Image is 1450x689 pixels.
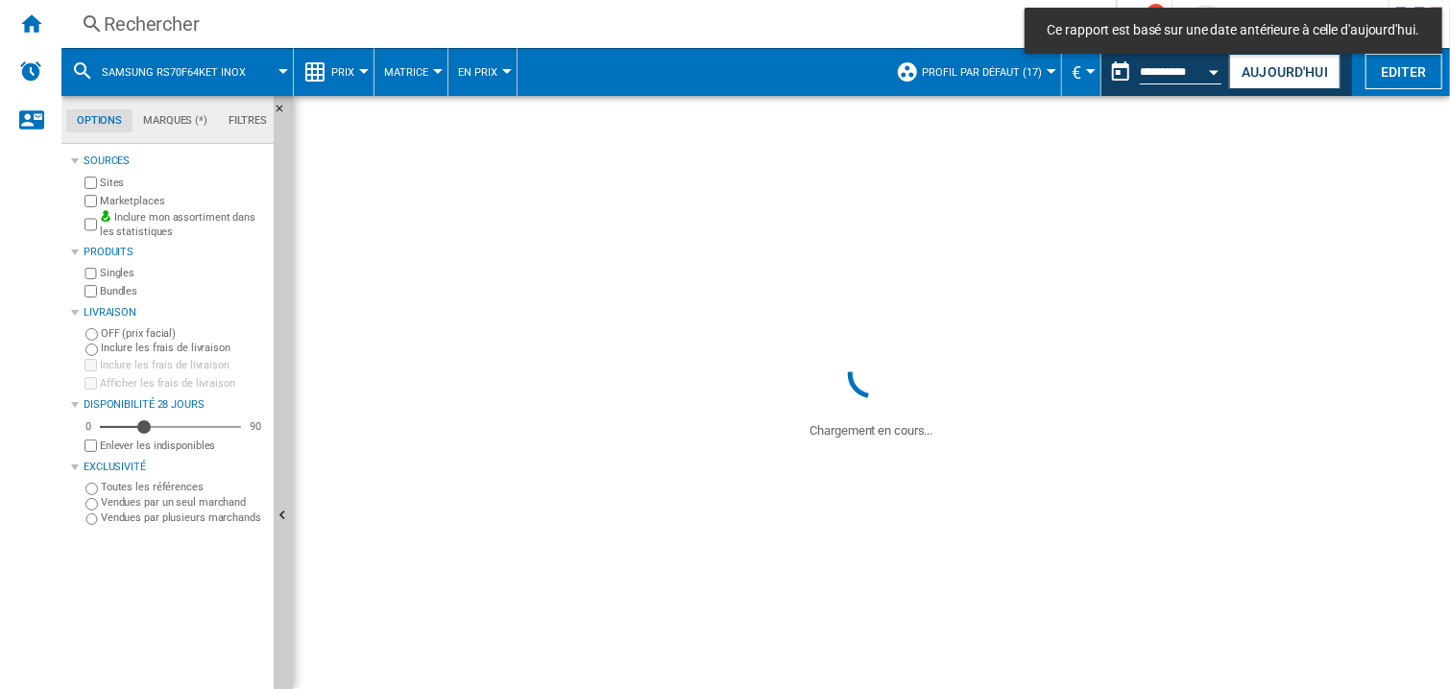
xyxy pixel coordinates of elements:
input: OFF (prix facial) [85,328,98,341]
button: En Prix [458,48,507,96]
div: 90 [245,419,266,434]
label: Bundles [100,284,266,298]
span: € [1072,62,1081,83]
label: Inclure les frais de livraison [100,358,266,372]
button: Prix [331,48,364,96]
button: Profil par défaut (17) [922,48,1051,96]
label: OFF (prix facial) [101,326,266,341]
button: Matrice [384,48,438,96]
input: Bundles [85,285,97,297]
input: Afficher les frais de livraison [85,377,97,390]
span: Matrice [384,66,428,79]
ng-transclude: Chargement en cours... [810,423,933,438]
label: Singles [100,266,266,280]
md-tab-item: Marques (*) [133,109,218,132]
span: Prix [331,66,354,79]
md-tab-item: Filtres [218,109,278,132]
span: En Prix [458,66,497,79]
input: Inclure les frais de livraison [85,344,98,356]
input: Vendues par plusieurs marchands [85,513,98,526]
label: Inclure les frais de livraison [101,341,266,355]
button: Masquer [274,96,297,131]
div: Sources [84,154,266,169]
label: Toutes les références [101,480,266,494]
div: Produits [84,245,266,260]
div: Prix [303,48,364,96]
button: Editer [1365,54,1442,89]
input: Afficher les frais de livraison [85,440,97,452]
span: Profil par défaut (17) [922,66,1042,79]
button: € [1072,48,1091,96]
button: Aujourd'hui [1229,54,1341,89]
img: mysite-bg-18x18.png [100,210,111,222]
input: Marketplaces [85,195,97,207]
input: Inclure mon assortiment dans les statistiques [85,213,97,237]
div: Profil par défaut (17) [896,48,1051,96]
div: Disponibilité 28 Jours [84,397,266,413]
div: Exclusivité [84,460,266,475]
label: Inclure mon assortiment dans les statistiques [100,210,266,240]
label: Afficher les frais de livraison [100,376,266,391]
span: SAMSUNG RS70F64KET INOX [102,66,246,79]
span: Ce rapport est basé sur une date antérieure à celle d'aujourd'hui. [1042,21,1425,40]
div: 0 [81,419,96,434]
button: md-calendar [1101,53,1140,91]
label: Enlever les indisponibles [100,439,266,453]
img: alerts-logo.svg [19,59,42,83]
button: SAMSUNG RS70F64KET INOX [102,48,265,96]
md-slider: Disponibilité [100,417,241,437]
div: Livraison [84,305,266,321]
label: Vendues par un seul marchand [101,495,266,510]
div: Rechercher [104,11,1066,37]
input: Toutes les références [85,483,98,495]
input: Vendues par un seul marchand [85,498,98,511]
label: Vendues par plusieurs marchands [101,511,266,525]
button: Open calendar [1197,52,1232,86]
input: Sites [85,177,97,189]
md-menu: Currency [1062,48,1101,96]
div: Ce rapport est basé sur une date antérieure à celle d'aujourd'hui. [1101,48,1225,96]
input: Inclure les frais de livraison [85,359,97,371]
input: Singles [85,268,97,280]
label: Marketplaces [100,194,266,208]
label: Sites [100,176,266,190]
md-tab-item: Options [66,109,133,132]
div: SAMSUNG RS70F64KET INOX [71,48,283,96]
